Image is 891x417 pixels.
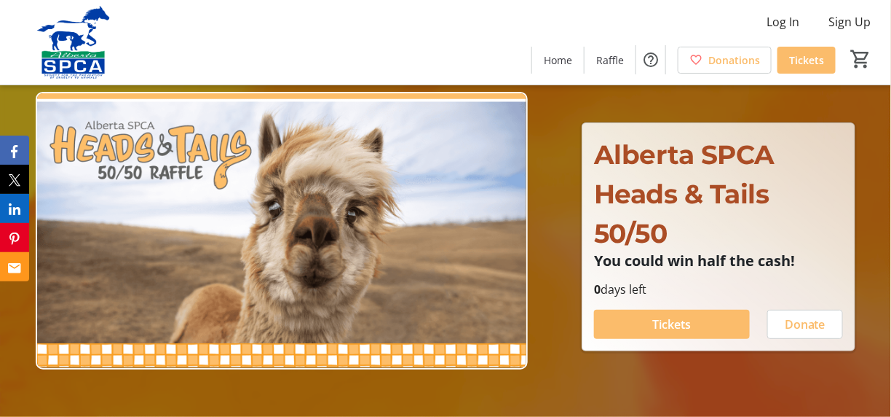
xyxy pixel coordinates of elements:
[594,139,775,171] span: Alberta SPCA
[594,178,769,249] span: Heads & Tails 50/50
[636,45,665,74] button: Help
[678,47,772,74] a: Donations
[532,47,584,74] a: Home
[585,47,635,74] a: Raffle
[708,52,760,68] span: Donations
[652,316,691,333] span: Tickets
[544,52,572,68] span: Home
[755,10,811,34] button: Log In
[594,310,750,339] button: Tickets
[789,52,824,68] span: Tickets
[594,281,843,298] p: days left
[785,316,825,333] span: Donate
[828,13,871,31] span: Sign Up
[594,281,601,297] span: 0
[9,6,138,79] img: Alberta SPCA's Logo
[594,253,843,269] p: You could win half the cash!
[847,46,874,72] button: Cart
[767,13,799,31] span: Log In
[596,52,624,68] span: Raffle
[36,92,528,369] img: Campaign CTA Media Photo
[777,47,836,74] a: Tickets
[817,10,882,34] button: Sign Up
[767,310,843,339] button: Donate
